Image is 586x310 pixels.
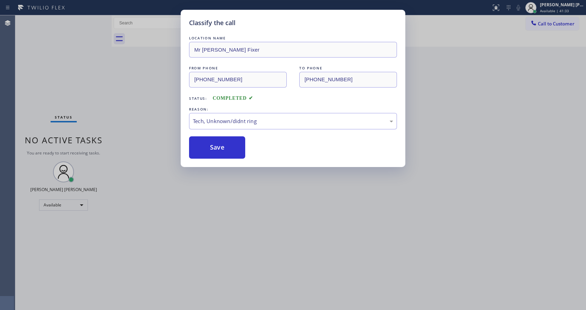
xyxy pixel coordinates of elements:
div: LOCATION NAME [189,35,397,42]
input: To phone [299,72,397,88]
span: COMPLETED [213,96,253,101]
div: Tech, Unknown/didnt ring [193,117,393,125]
div: FROM PHONE [189,65,287,72]
button: Save [189,136,245,159]
h5: Classify the call [189,18,235,28]
div: TO PHONE [299,65,397,72]
input: From phone [189,72,287,88]
div: REASON: [189,106,397,113]
span: Status: [189,96,207,101]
